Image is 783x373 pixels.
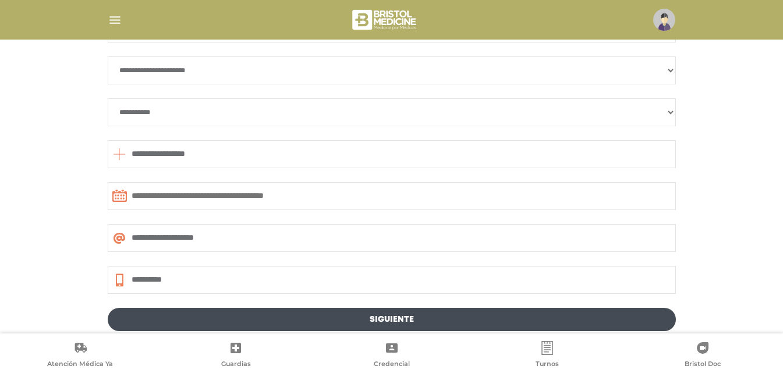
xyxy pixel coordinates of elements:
img: Cober_menu-lines-white.svg [108,13,122,27]
img: bristol-medicine-blanco.png [350,6,420,34]
a: Credencial [314,341,469,371]
a: Bristol Doc [625,341,781,371]
span: Guardias [221,360,251,370]
a: Atención Médica Ya [2,341,158,371]
a: Turnos [469,341,625,371]
img: profile-placeholder.svg [653,9,675,31]
a: Siguiente [108,308,676,331]
span: Bristol Doc [685,360,721,370]
a: Guardias [158,341,313,371]
span: Turnos [536,360,559,370]
span: Atención Médica Ya [47,360,113,370]
span: Credencial [374,360,410,370]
